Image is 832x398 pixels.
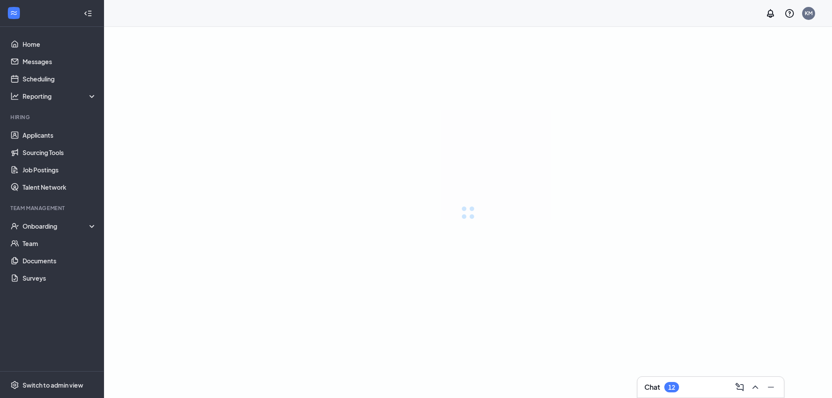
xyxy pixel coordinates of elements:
[644,382,660,392] h3: Chat
[10,381,19,389] svg: Settings
[805,10,812,17] div: KM
[23,178,97,196] a: Talent Network
[10,9,18,17] svg: WorkstreamLogo
[747,380,761,394] button: ChevronUp
[84,9,92,18] svg: Collapse
[23,381,83,389] div: Switch to admin view
[23,252,97,269] a: Documents
[10,113,95,121] div: Hiring
[765,8,776,19] svg: Notifications
[23,36,97,53] a: Home
[10,222,19,230] svg: UserCheck
[734,382,745,392] svg: ComposeMessage
[23,144,97,161] a: Sourcing Tools
[10,204,95,212] div: Team Management
[763,380,777,394] button: Minimize
[784,8,795,19] svg: QuestionInfo
[668,384,675,391] div: 12
[23,70,97,87] a: Scheduling
[750,382,760,392] svg: ChevronUp
[23,53,97,70] a: Messages
[23,126,97,144] a: Applicants
[732,380,746,394] button: ComposeMessage
[23,92,97,100] div: Reporting
[766,382,776,392] svg: Minimize
[23,222,97,230] div: Onboarding
[10,92,19,100] svg: Analysis
[23,235,97,252] a: Team
[23,269,97,287] a: Surveys
[23,161,97,178] a: Job Postings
